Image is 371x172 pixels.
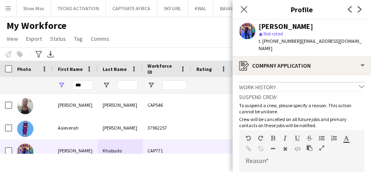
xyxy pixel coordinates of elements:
[259,23,313,30] div: [PERSON_NAME]
[143,117,191,139] div: 37962257
[307,135,312,141] button: Strikethrough
[72,80,93,90] input: First Name Filter Input
[98,139,143,162] div: Khabudo
[294,135,300,141] button: Underline
[239,102,364,115] p: To suspend a crew, please specify a reason. This action cannot be undone.
[282,146,288,152] button: Clear Formatting
[239,116,364,128] p: Crew will be cancelled on all future jobs and primary contacts on these jobs will be notified.
[74,35,83,42] span: Tag
[98,117,143,139] div: [PERSON_NAME]
[88,33,112,44] a: Comms
[17,0,51,16] button: Show Max
[17,121,33,137] img: Asieverah Francis
[46,49,55,59] app-action-btn: Export XLSX
[259,38,362,51] span: | [EMAIL_ADDRESS][DOMAIN_NAME]
[282,135,288,141] button: Italic
[34,49,44,59] app-action-btn: Advanced filters
[143,94,191,116] div: CAP546
[246,135,251,141] button: Undo
[17,66,31,72] span: Photo
[51,0,106,16] button: TECNO ACTIVATION
[7,20,66,32] span: My Workforce
[213,0,259,16] button: BAVARIA SMALT
[53,94,98,116] div: [PERSON_NAME]
[17,98,33,114] img: Sarah Njoroge
[17,143,33,160] img: Sharon rahma Khabudo
[26,35,42,42] span: Export
[157,0,188,16] button: SKY GIRL
[294,146,300,152] button: HTML Code
[270,146,276,152] button: Horizontal Line
[143,139,191,162] div: CAP771
[47,33,69,44] a: Status
[233,56,371,75] div: Company application
[117,80,138,90] input: Last Name Filter Input
[196,66,212,72] span: Rating
[58,82,65,89] button: Open Filter Menu
[263,31,283,37] span: Not rated
[233,4,371,15] h3: Profile
[103,82,110,89] button: Open Filter Menu
[50,35,66,42] span: Status
[147,82,155,89] button: Open Filter Menu
[147,63,177,75] span: Workforce ID
[162,80,187,90] input: Workforce ID Filter Input
[258,135,263,141] button: Redo
[106,0,157,16] button: CAPTIVATE AFRICA
[319,135,325,141] button: Unordered List
[3,33,21,44] a: View
[7,35,18,42] span: View
[239,93,364,101] h3: Suspend crew
[53,117,98,139] div: Asieverah
[91,35,109,42] span: Comms
[188,0,213,16] button: KWAL
[53,139,98,162] div: [PERSON_NAME]
[259,38,301,44] span: t. [PHONE_NUMBER]
[71,33,86,44] a: Tag
[98,94,143,116] div: [PERSON_NAME]
[239,82,364,91] div: Work history
[343,135,349,141] button: Text Color
[307,145,312,151] button: Paste as plain text
[319,145,325,151] button: Fullscreen
[58,66,83,72] span: First Name
[331,135,337,141] button: Ordered List
[103,66,127,72] span: Last Name
[270,135,276,141] button: Bold
[23,33,45,44] a: Export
